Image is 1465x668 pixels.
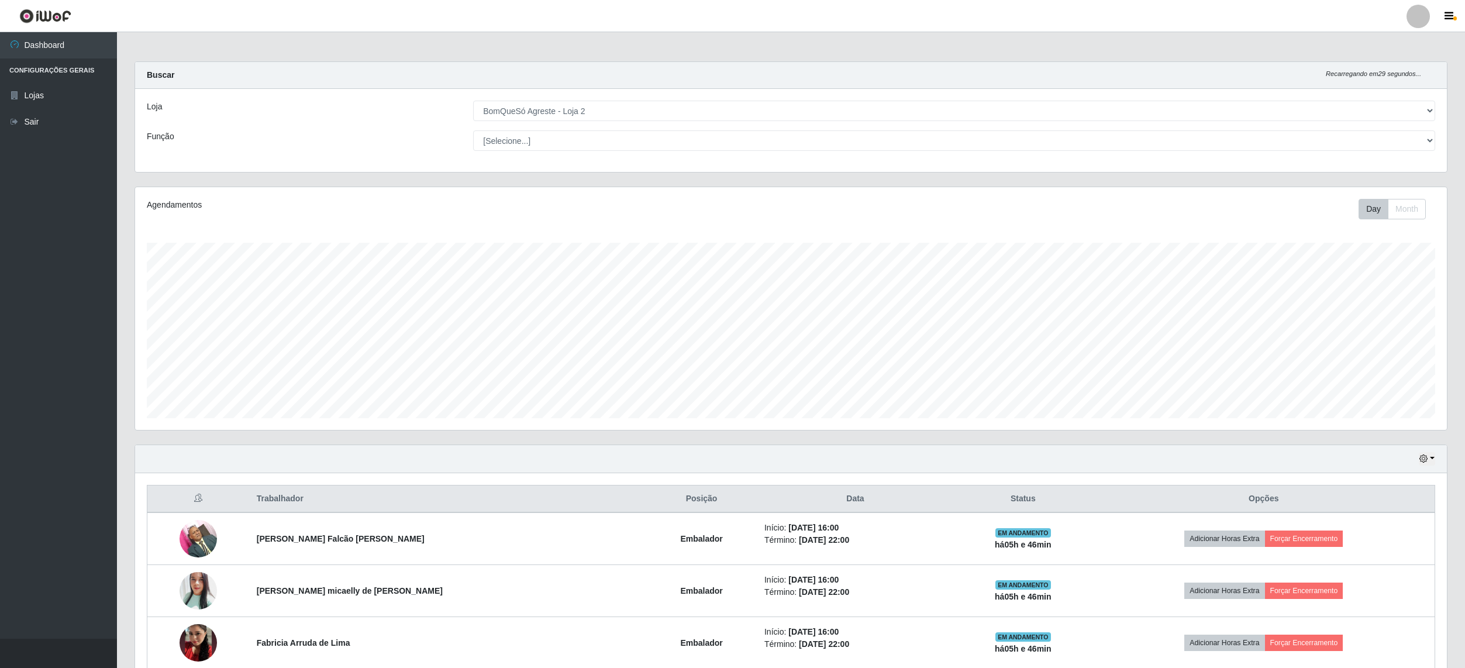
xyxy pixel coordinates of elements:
th: Trabalhador [250,485,646,513]
th: Posição [646,485,757,513]
strong: há 05 h e 46 min [995,644,1052,653]
time: [DATE] 16:00 [788,523,839,532]
img: 1697117733428.jpeg [180,514,217,563]
th: Opções [1093,485,1435,513]
span: EM ANDAMENTO [995,632,1051,642]
strong: Embalador [680,586,722,595]
th: Data [757,485,953,513]
time: [DATE] 22:00 [799,535,849,545]
button: Month [1388,199,1426,219]
li: Término: [764,534,946,546]
button: Adicionar Horas Extra [1184,635,1264,651]
label: Função [147,130,174,143]
span: EM ANDAMENTO [995,528,1051,538]
div: Toolbar with button groups [1359,199,1435,219]
li: Término: [764,638,946,650]
li: Início: [764,522,946,534]
time: [DATE] 22:00 [799,639,849,649]
button: Forçar Encerramento [1265,635,1343,651]
img: 1748729241814.jpeg [180,569,217,613]
strong: [PERSON_NAME] Falcão [PERSON_NAME] [257,534,425,543]
strong: há 05 h e 46 min [995,540,1052,549]
i: Recarregando em 29 segundos... [1326,70,1421,77]
strong: Embalador [680,534,722,543]
div: First group [1359,199,1426,219]
button: Forçar Encerramento [1265,531,1343,547]
time: [DATE] 16:00 [788,575,839,584]
strong: há 05 h e 46 min [995,592,1052,601]
strong: Fabricia Arruda de Lima [257,638,350,648]
span: EM ANDAMENTO [995,580,1051,590]
time: [DATE] 16:00 [788,627,839,636]
div: Agendamentos [147,199,673,211]
strong: Embalador [680,638,722,648]
img: CoreUI Logo [19,9,71,23]
button: Forçar Encerramento [1265,583,1343,599]
time: [DATE] 22:00 [799,587,849,597]
strong: Buscar [147,70,174,80]
li: Término: [764,586,946,598]
th: Status [953,485,1093,513]
label: Loja [147,101,162,113]
strong: [PERSON_NAME] micaelly de [PERSON_NAME] [257,586,443,595]
button: Adicionar Horas Extra [1184,531,1264,547]
button: Adicionar Horas Extra [1184,583,1264,599]
button: Day [1359,199,1388,219]
li: Início: [764,574,946,586]
li: Início: [764,626,946,638]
